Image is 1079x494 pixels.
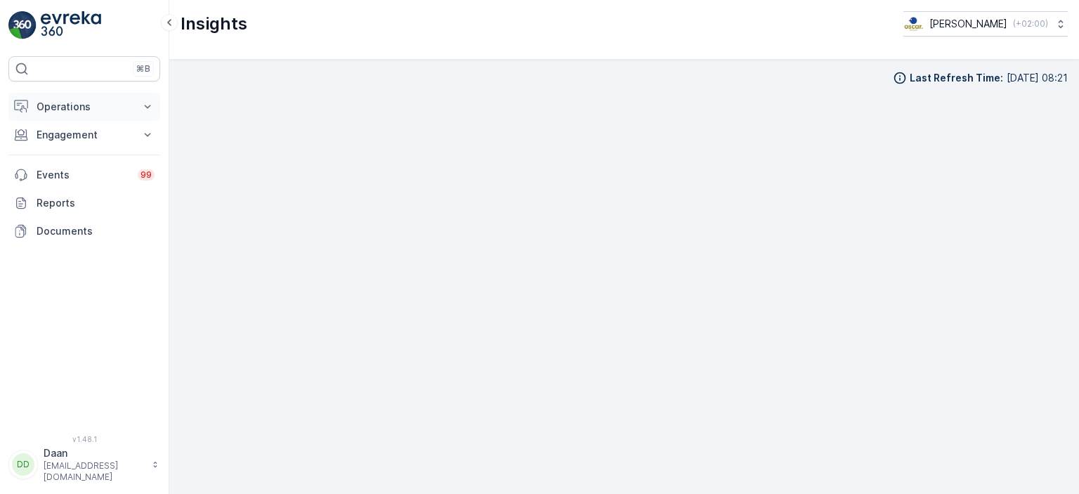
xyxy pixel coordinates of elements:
p: Operations [37,100,132,114]
a: Reports [8,189,160,217]
p: Daan [44,446,145,460]
button: Operations [8,93,160,121]
div: DD [12,453,34,476]
p: Reports [37,196,155,210]
p: Events [37,168,129,182]
p: ⌘B [136,63,150,74]
a: Events99 [8,161,160,189]
button: DDDaan[EMAIL_ADDRESS][DOMAIN_NAME] [8,446,160,483]
img: logo_light-DOdMpM7g.png [41,11,101,39]
img: basis-logo_rgb2x.png [903,16,924,32]
button: [PERSON_NAME](+02:00) [903,11,1068,37]
p: Last Refresh Time : [910,71,1003,85]
p: [DATE] 08:21 [1007,71,1068,85]
p: [EMAIL_ADDRESS][DOMAIN_NAME] [44,460,145,483]
p: 99 [140,169,152,181]
p: ( +02:00 ) [1013,18,1048,30]
span: v 1.48.1 [8,435,160,443]
p: Insights [181,13,247,35]
p: [PERSON_NAME] [929,17,1007,31]
a: Documents [8,217,160,245]
p: Engagement [37,128,132,142]
button: Engagement [8,121,160,149]
p: Documents [37,224,155,238]
img: logo [8,11,37,39]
